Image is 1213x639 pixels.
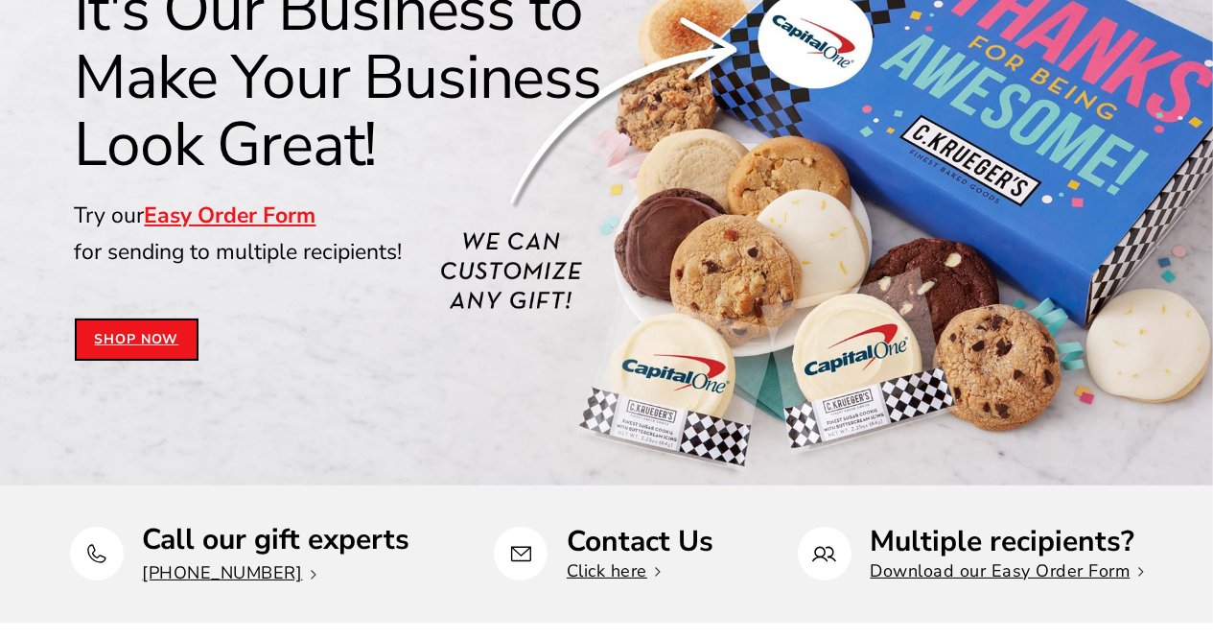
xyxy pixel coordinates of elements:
[143,561,316,584] a: [PHONE_NUMBER]
[143,525,410,555] p: Call our gift experts
[84,542,108,566] img: Call our gift experts
[812,542,836,566] img: Multiple recipients?
[75,319,199,361] a: Shop Now
[75,198,685,271] p: Try our for sending to multiple recipients!
[871,527,1144,556] p: Multiple recipients?
[567,559,661,582] a: Click here
[871,559,1144,582] a: Download our Easy Order Form
[509,542,533,566] img: Contact Us
[145,201,316,230] a: Easy Order Form
[567,527,713,556] p: Contact Us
